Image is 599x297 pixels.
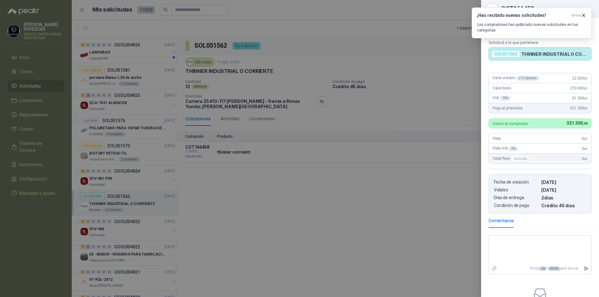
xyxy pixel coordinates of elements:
div: Comentarios [489,217,514,224]
span: Ctrl [540,266,546,271]
span: ,00 [584,137,587,141]
span: 270.000 [570,86,587,90]
button: Enviar [581,263,591,274]
p: Días de entrega [494,195,539,200]
div: 19 % [500,96,511,101]
span: Valor bruto [493,86,511,90]
p: [DATE] [541,180,586,185]
span: 22.500 [572,76,587,80]
h3: ¡Has recibido nuevas solicitudes! [477,13,569,18]
p: Pulsa + para enviar [499,263,581,274]
p: Condición de pago [494,203,539,208]
div: SOL051562 [491,50,520,58]
button: Close [489,5,496,12]
p: Validez [494,187,539,193]
span: 0 [582,156,587,161]
span: Valor unitario [493,76,539,81]
span: ,00 [584,97,587,100]
span: ENTER [548,266,559,271]
p: Cobro al comprador [493,122,528,126]
p: Fecha de creación [494,180,539,185]
div: Incluido [511,155,530,162]
span: Pago al proveedor [493,106,523,110]
p: 2 dias [541,195,586,200]
span: ,00 [584,157,587,160]
span: ,00 [584,147,587,151]
span: 0 [582,137,587,141]
span: ,00 [584,107,587,110]
p: [DATE] [541,187,586,193]
span: Total Flete [493,155,531,162]
span: 51.300 [572,96,587,100]
span: ,00 [582,122,587,126]
p: Los compradores han publicado nuevas solicitudes en tus categorías. [477,22,586,33]
span: 0 [582,146,587,151]
div: 0 % [509,146,518,151]
span: 321.300 [567,121,587,126]
span: IVA [493,96,510,101]
span: ahora [571,13,581,18]
div: COT166458 [501,6,592,12]
span: Flete IVA [493,146,518,151]
span: ,00 [584,77,587,80]
p: Crédito 45 días [541,203,586,208]
div: x 12 Galones [516,76,539,81]
span: Flete [493,137,501,141]
span: 321.300 [570,106,587,110]
p: THINNER INDUSTRIAL O CORRIENTE [521,51,589,57]
span: ,00 [584,87,587,90]
button: ¡Has recibido nuevas solicitudes!ahora Los compradores han publicado nuevas solicitudes en tus ca... [472,7,592,38]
